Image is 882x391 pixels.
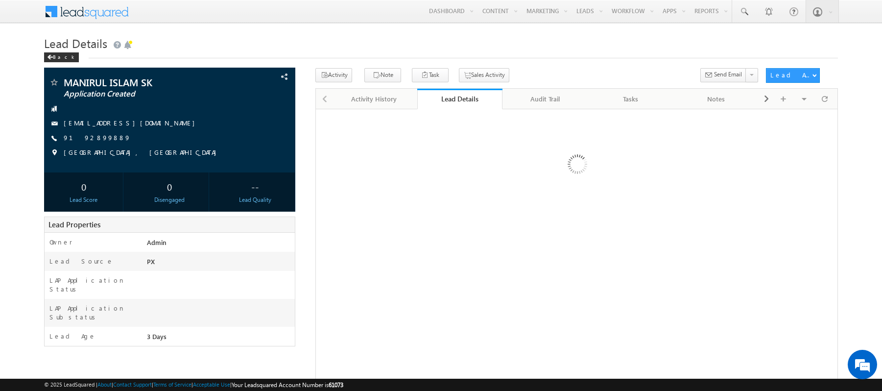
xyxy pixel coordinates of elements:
[714,70,742,79] span: Send Email
[766,68,820,83] button: Lead Actions
[315,68,352,82] button: Activity
[44,35,107,51] span: Lead Details
[64,119,200,127] a: [EMAIL_ADDRESS][DOMAIN_NAME]
[364,68,401,82] button: Note
[193,381,230,388] a: Acceptable Use
[64,133,131,143] span: 9192899889
[232,381,343,389] span: Your Leadsquared Account Number is
[770,71,812,79] div: Lead Actions
[132,195,206,204] div: Disengaged
[218,177,292,195] div: --
[682,93,751,105] div: Notes
[332,89,417,109] a: Activity History
[425,94,496,103] div: Lead Details
[44,52,84,60] a: Back
[47,195,120,204] div: Lead Score
[674,89,760,109] a: Notes
[147,238,167,246] span: Admin
[48,220,100,229] span: Lead Properties
[64,89,220,99] span: Application Created
[144,257,294,270] div: PX
[700,68,746,82] button: Send Email
[502,89,588,109] a: Audit Trail
[588,89,674,109] a: Tasks
[339,93,408,105] div: Activity History
[113,381,152,388] a: Contact Support
[97,381,112,388] a: About
[64,77,220,87] span: MANIRUL ISLAM SK
[44,52,79,62] div: Back
[64,148,221,158] span: [GEOGRAPHIC_DATA], [GEOGRAPHIC_DATA]
[47,177,120,195] div: 0
[459,68,509,82] button: Sales Activity
[596,93,665,105] div: Tasks
[412,68,449,82] button: Task
[49,332,96,341] label: Lead Age
[153,381,191,388] a: Terms of Service
[417,89,503,109] a: Lead Details
[132,177,206,195] div: 0
[49,276,135,293] label: LAP Application Status
[510,93,579,105] div: Audit Trail
[49,304,135,321] label: LAP Application Substatus
[49,238,72,246] label: Owner
[526,115,627,217] img: Loading...
[218,195,292,204] div: Lead Quality
[329,381,343,389] span: 61073
[44,380,343,390] span: © 2025 LeadSquared | | | | |
[144,332,294,345] div: 3 Days
[49,257,114,266] label: Lead Source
